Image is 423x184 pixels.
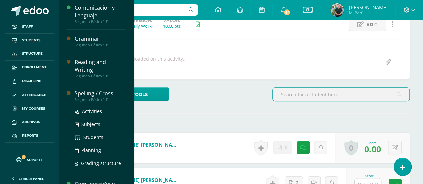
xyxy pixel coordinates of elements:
span: Soporte [27,157,43,162]
input: Search for a student here… [273,88,409,101]
span: 44 [283,9,291,16]
a: Grading structure [75,159,125,167]
div: Score: [364,140,381,145]
span: Grading structure [81,160,121,166]
a: Discipline [5,74,54,88]
span: My courses [22,106,45,111]
div: Segundo Básico "U" [75,43,125,47]
span: Mi Perfil [349,10,387,16]
a: [PERSON_NAME] [PERSON_NAME] [100,141,180,148]
span: Subjects [81,121,100,127]
span: Edit [366,18,377,31]
label: Valor: [163,18,181,23]
a: Activities [75,107,125,115]
label: Division: [130,18,152,23]
span: Archivos [22,119,40,125]
a: Structure [5,47,54,61]
span: 0 [285,141,288,154]
span: Student 2016012 [100,148,180,154]
a: Spelling / CrossSegundo Básico "U" [75,89,125,102]
div: Comunicación y Lenguaje [75,4,125,19]
div: 100.0 pts [163,23,181,29]
a: Planning [75,146,125,154]
a: Enrollment [5,61,54,74]
a: Comunicación y LenguajeSegundo Básico "U" [75,4,125,24]
span: Reports [22,133,38,138]
span: Students [83,134,103,140]
a: Subjects [75,120,125,128]
div: Grammar [75,35,125,43]
span: 0.00 [364,143,381,155]
span: Staff [22,24,33,29]
a: 0 [344,140,358,155]
a: Archivos [5,115,54,129]
div: Spelling / Cross [75,89,125,97]
span: Enrollment [22,65,46,70]
div: There are no files uploaded on this activity… [87,56,187,69]
div: Segundo Básico "U" [75,74,125,78]
a: Students [75,133,125,141]
span: Students [22,38,40,43]
a: Staff [5,20,54,34]
img: 4447a754f8b82caf5a355abd86508926.png [330,3,344,17]
span: Planning [81,147,101,153]
div: Reading and Writing [75,58,125,74]
span: [PERSON_NAME] [349,4,387,11]
a: [PERSON_NAME] [PERSON_NAME] [100,177,180,183]
a: Soporte [8,151,51,167]
div: Segundo Básico "U" [75,19,125,24]
a: Reading and WritingSegundo Básico "U" [75,58,125,78]
a: My courses [5,102,54,116]
a: GrammarSegundo Básico "U" [75,35,125,47]
span: Activities [82,108,102,114]
div: Segundo Básico "U" [75,97,125,102]
a: Attendance [5,88,54,102]
a: Students [5,34,54,47]
span: Structure [22,51,43,56]
span: Cerrar panel [19,176,44,181]
span: Discipline [22,78,41,84]
a: Reports [5,129,54,143]
div: Score [354,174,384,178]
span: Attendance [22,92,46,98]
div: Daily Work [130,23,152,29]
